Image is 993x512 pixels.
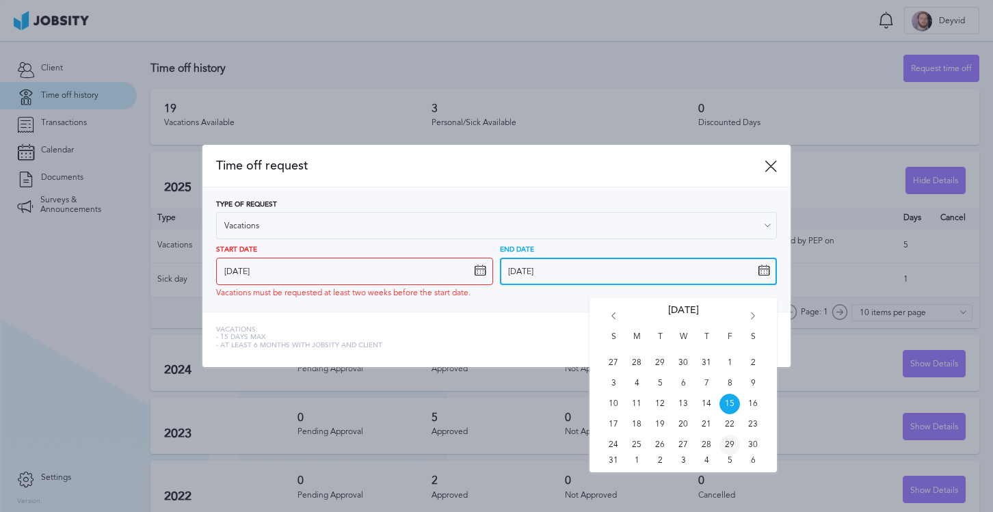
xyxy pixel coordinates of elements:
span: Sun Aug 17 2025 [603,414,624,435]
span: Wed Aug 20 2025 [673,414,693,435]
span: Mon Jul 28 2025 [626,353,647,373]
span: Fri Aug 15 2025 [719,394,740,414]
span: Fri Aug 01 2025 [719,353,740,373]
span: S [603,332,624,353]
span: Fri Aug 29 2025 [719,435,740,455]
span: Sun Aug 24 2025 [603,435,624,455]
span: W [673,332,693,353]
span: [DATE] [668,305,699,332]
span: Fri Sep 05 2025 [719,455,740,466]
span: Mon Aug 18 2025 [626,414,647,435]
span: Vacations must be requested at least two weeks before the start date. [216,288,471,298]
span: Sun Aug 31 2025 [603,455,624,466]
span: Wed Aug 13 2025 [673,394,693,414]
span: Tue Jul 29 2025 [650,353,670,373]
span: Mon Aug 04 2025 [626,373,647,394]
span: Wed Jul 30 2025 [673,353,693,373]
span: Tue Sep 02 2025 [650,455,670,466]
span: Tue Aug 12 2025 [650,394,670,414]
span: Tue Aug 05 2025 [650,373,670,394]
span: Tue Aug 26 2025 [650,435,670,455]
span: Start Date [216,246,257,254]
span: S [743,332,763,353]
span: Sat Aug 16 2025 [743,394,763,414]
span: Time off request [216,159,765,173]
span: Type of Request [216,201,277,209]
span: Sat Aug 09 2025 [743,373,763,394]
span: Thu Jul 31 2025 [696,353,717,373]
span: Sat Aug 23 2025 [743,414,763,435]
span: M [626,332,647,353]
span: Thu Aug 14 2025 [696,394,717,414]
span: Mon Aug 11 2025 [626,394,647,414]
span: - At least 6 months with jobsity and client [216,342,382,350]
i: Go forward 1 month [747,312,759,325]
span: Fri Aug 08 2025 [719,373,740,394]
span: Mon Sep 01 2025 [626,455,647,466]
span: Tue Aug 19 2025 [650,414,670,435]
span: Wed Sep 03 2025 [673,455,693,466]
span: Wed Aug 27 2025 [673,435,693,455]
span: Thu Aug 21 2025 [696,414,717,435]
span: Wed Aug 06 2025 [673,373,693,394]
span: Fri Aug 22 2025 [719,414,740,435]
span: Vacations: [216,326,382,334]
span: Sat Aug 02 2025 [743,353,763,373]
span: Sun Aug 10 2025 [603,394,624,414]
span: Sun Jul 27 2025 [603,353,624,373]
span: Thu Sep 04 2025 [696,455,717,466]
span: Thu Aug 28 2025 [696,435,717,455]
span: Sat Aug 30 2025 [743,435,763,455]
span: - 15 days max [216,334,382,342]
span: F [719,332,740,353]
i: Go back 1 month [607,312,620,325]
span: Mon Aug 25 2025 [626,435,647,455]
span: End Date [500,246,534,254]
span: T [650,332,670,353]
span: T [696,332,717,353]
span: Sun Aug 03 2025 [603,373,624,394]
span: Thu Aug 07 2025 [696,373,717,394]
span: Sat Sep 06 2025 [743,455,763,466]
